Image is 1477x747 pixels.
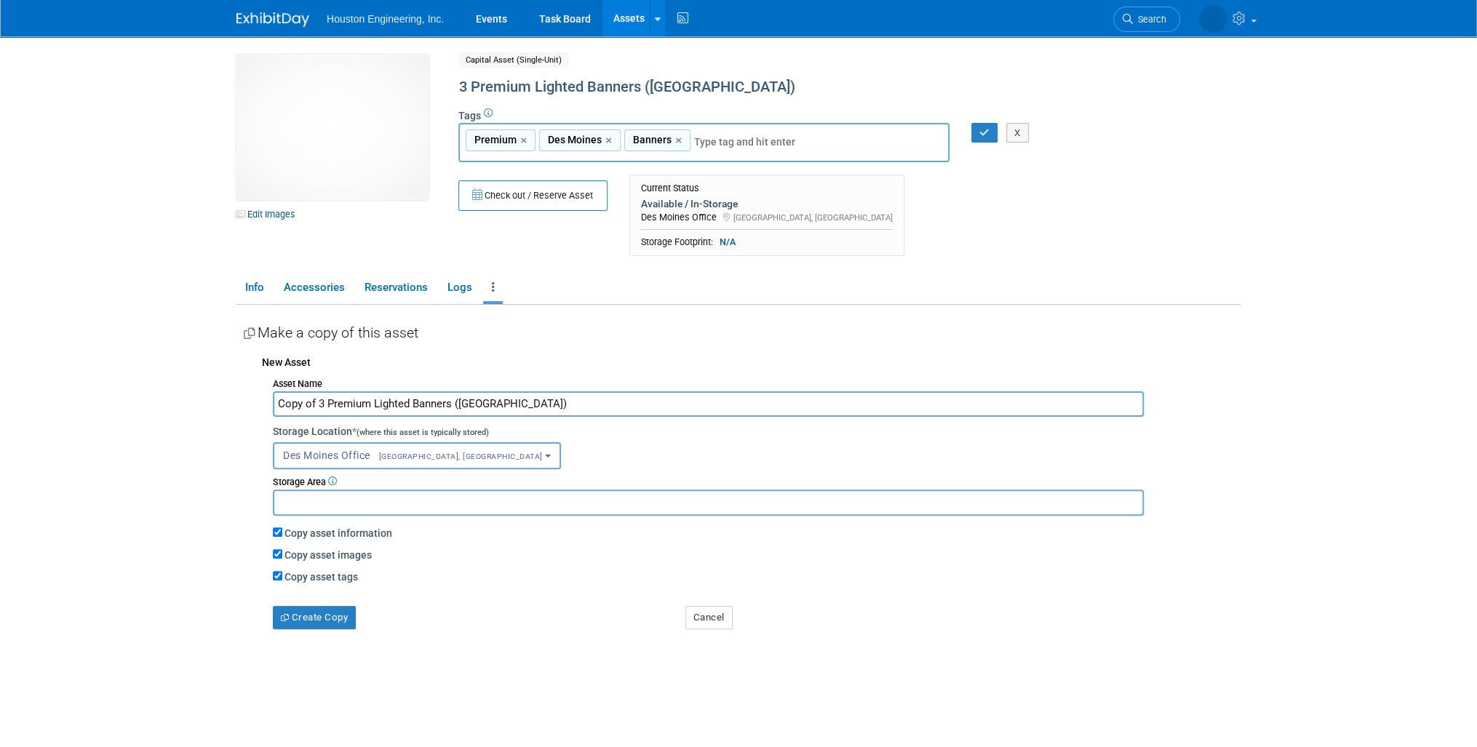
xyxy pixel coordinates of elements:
[520,132,530,149] a: ×
[370,452,543,461] span: [GEOGRAPHIC_DATA], [GEOGRAPHIC_DATA]
[273,442,561,469] button: Des Moines Office[GEOGRAPHIC_DATA], [GEOGRAPHIC_DATA]
[641,183,893,194] div: Current Status
[715,236,740,249] span: N/A
[471,132,517,147] span: Premium
[284,571,358,583] label: Copy asset tags
[454,74,1120,100] div: 3 Premium Lighted Banners ([GEOGRAPHIC_DATA])
[1113,7,1180,32] a: Search
[273,471,1241,490] div: Storage Area
[284,527,392,539] label: Copy asset information
[545,132,602,147] span: Des Moines
[236,275,272,300] a: Info
[273,373,1241,391] div: Asset Name
[439,275,480,300] a: Logs
[641,212,717,223] span: Des Moines Office
[458,52,569,68] span: Capital Asset (Single-Unit)
[458,108,1120,172] div: Tags
[675,132,685,149] a: ×
[641,197,893,210] div: Available / In-Storage
[283,450,543,461] span: Des Moines Office
[641,236,893,249] div: Storage Footprint:
[275,275,353,300] a: Accessories
[327,13,444,25] span: Houston Engineering, Inc.
[357,428,489,437] span: (where this asset is typically stored)
[236,12,309,27] img: ExhibitDay
[630,132,672,147] span: Banners
[605,132,615,149] a: ×
[694,135,811,149] input: Type tag and hit enter
[273,424,489,439] label: Storage Location
[1199,5,1227,33] img: Heidi Joarnt
[284,549,372,561] label: Copy asset images
[356,275,436,300] a: Reservations
[733,212,893,223] span: [GEOGRAPHIC_DATA], [GEOGRAPHIC_DATA]
[458,180,608,211] button: Check out / Reserve Asset
[1133,14,1166,25] span: Search
[1006,123,1029,143] button: X
[685,606,733,629] button: Cancel
[244,319,1241,348] div: Make a copy of this asset
[236,205,301,223] a: Edit Images
[273,606,356,629] button: Create Copy
[262,348,1241,373] div: New Asset
[236,55,429,200] img: View Images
